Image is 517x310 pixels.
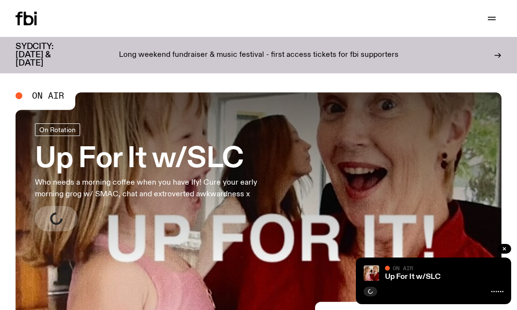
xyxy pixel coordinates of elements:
h3: Up For It w/SLC [35,146,284,173]
h3: SYDCITY: [DATE] & [DATE] [16,43,78,68]
p: Who needs a morning coffee when you have Ify! Cure your early morning grog w/ SMAC, chat and extr... [35,177,284,200]
a: Up For It w/SLCWho needs a morning coffee when you have Ify! Cure your early morning grog w/ SMAC... [35,123,284,231]
span: On Air [393,265,413,271]
a: Up For It w/SLC [385,273,441,281]
a: On Rotation [35,123,80,136]
p: Long weekend fundraiser & music festival - first access tickets for fbi supporters [119,51,399,60]
span: On Rotation [39,126,76,133]
span: On Air [32,91,64,100]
